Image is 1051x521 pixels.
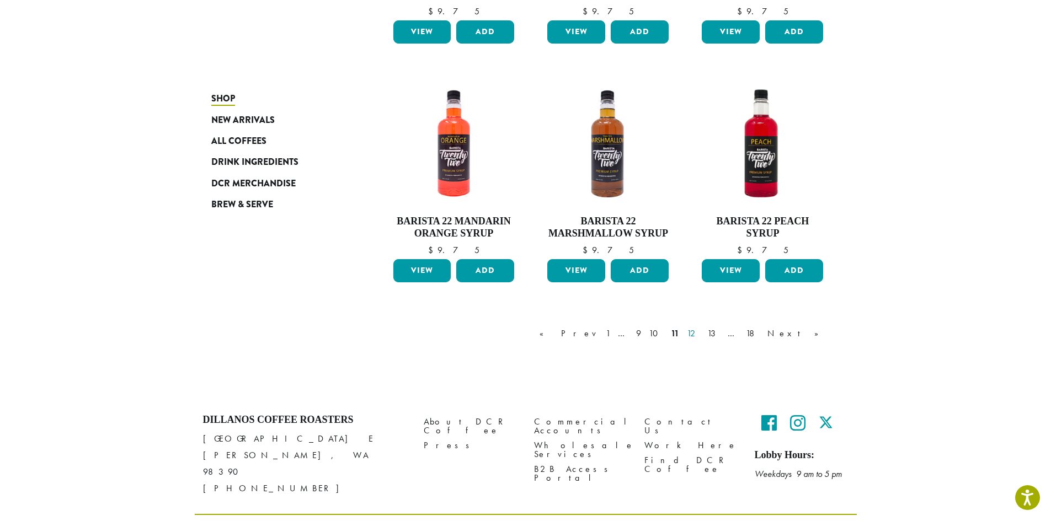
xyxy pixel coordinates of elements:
[211,198,273,212] span: Brew & Serve
[428,6,438,17] span: $
[545,80,671,255] a: Barista 22 Marshmallow Syrup $9.75
[428,6,479,17] bdi: 9.75
[685,327,702,340] a: 12
[702,20,760,44] a: View
[699,80,826,207] img: PEACH-300x300.png
[211,92,235,106] span: Shop
[545,216,671,239] h4: Barista 22 Marshmallow Syrup
[211,155,298,169] span: Drink Ingredients
[534,414,628,438] a: Commercial Accounts
[428,244,479,256] bdi: 9.75
[203,431,407,497] p: [GEOGRAPHIC_DATA] E [PERSON_NAME], WA 98390 [PHONE_NUMBER]
[755,449,849,461] h5: Lobby Hours:
[604,327,612,340] a: 1
[203,414,407,426] h4: Dillanos Coffee Roasters
[583,244,592,256] span: $
[611,259,669,282] button: Add
[393,259,451,282] a: View
[737,6,788,17] bdi: 9.75
[537,327,600,340] a: « Prev
[583,6,592,17] span: $
[211,152,344,173] a: Drink Ingredients
[428,244,438,256] span: $
[211,131,344,152] a: All Coffees
[765,20,823,44] button: Add
[211,173,344,194] a: DCR Merchandise
[737,6,746,17] span: $
[583,6,634,17] bdi: 9.75
[705,327,722,340] a: 13
[456,259,514,282] button: Add
[390,80,517,207] img: MANDARIN-ORANGE-300x300.png
[545,80,671,207] img: TOASTED-MARSHMALLOW-300x300.png
[456,20,514,44] button: Add
[211,88,344,109] a: Shop
[737,244,746,256] span: $
[725,327,740,340] a: …
[737,244,788,256] bdi: 9.75
[211,109,344,130] a: New Arrivals
[424,414,518,438] a: About DCR Coffee
[211,194,344,215] a: Brew & Serve
[211,135,266,148] span: All Coffees
[424,438,518,453] a: Press
[699,216,826,239] h4: Barista 22 Peach Syrup
[669,327,681,340] a: 11
[702,259,760,282] a: View
[611,20,669,44] button: Add
[699,80,826,255] a: Barista 22 Peach Syrup $9.75
[391,216,518,239] h4: Barista 22 Mandarin Orange Syrup
[534,438,628,462] a: Wholesale Services
[765,259,823,282] button: Add
[644,438,738,453] a: Work Here
[391,80,518,255] a: Barista 22 Mandarin Orange Syrup $9.75
[644,453,738,477] a: Find DCR Coffee
[211,177,296,191] span: DCR Merchandise
[755,468,842,480] em: Weekdays 9 am to 5 pm
[647,327,665,340] a: 10
[744,327,762,340] a: 18
[547,20,605,44] a: View
[547,259,605,282] a: View
[211,114,275,127] span: New Arrivals
[393,20,451,44] a: View
[634,327,643,340] a: 9
[583,244,634,256] bdi: 9.75
[534,462,628,486] a: B2B Access Portal
[616,327,631,340] a: …
[644,414,738,438] a: Contact Us
[765,327,829,340] a: Next »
